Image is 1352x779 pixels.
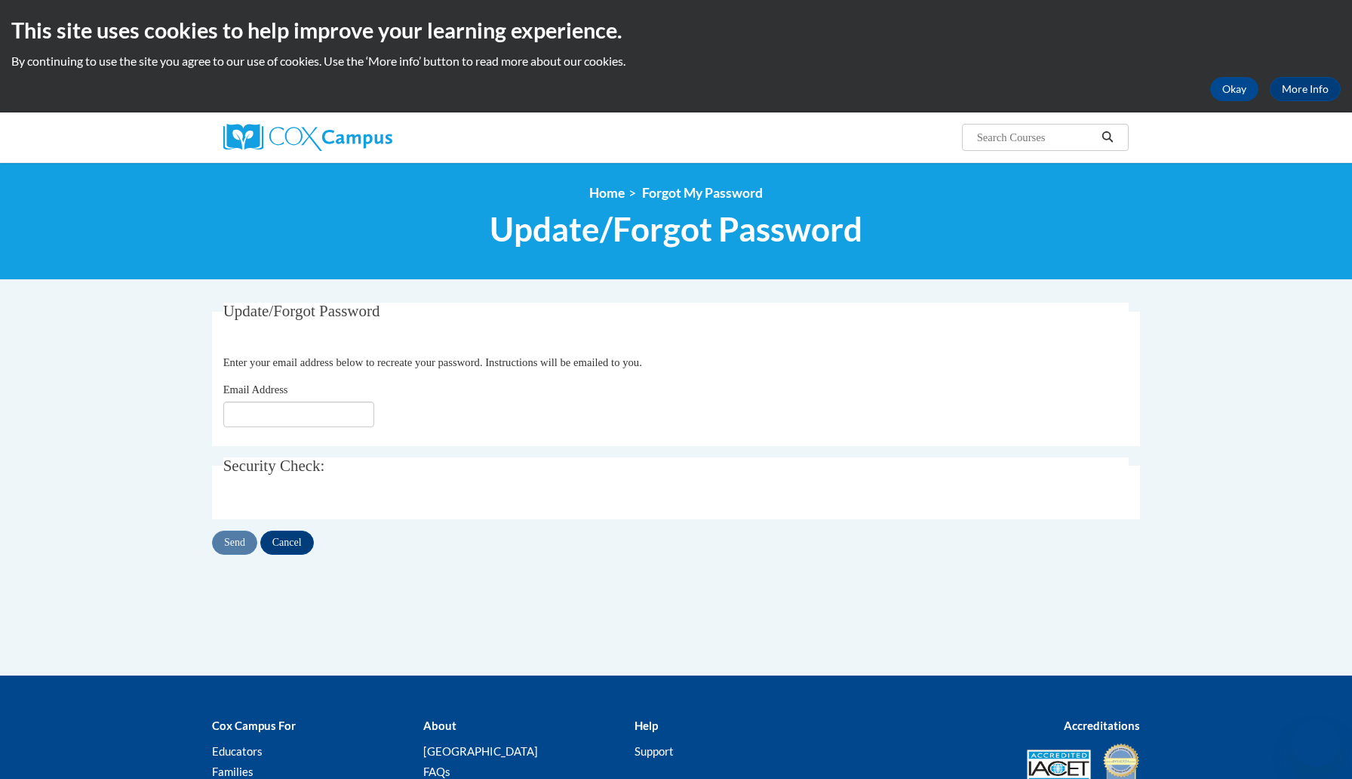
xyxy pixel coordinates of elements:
[212,744,263,758] a: Educators
[212,765,253,778] a: Families
[1270,77,1341,101] a: More Info
[223,356,642,368] span: Enter your email address below to recreate your password. Instructions will be emailed to you.
[423,719,456,732] b: About
[11,53,1341,69] p: By continuing to use the site you agree to our use of cookies. Use the ‘More info’ button to read...
[11,15,1341,45] h2: This site uses cookies to help improve your learning experience.
[223,402,374,427] input: Email
[589,185,625,201] a: Home
[223,124,510,151] a: Cox Campus
[223,457,325,475] span: Security Check:
[423,765,450,778] a: FAQs
[1210,77,1258,101] button: Okay
[490,209,862,249] span: Update/Forgot Password
[223,302,380,320] span: Update/Forgot Password
[1064,719,1140,732] b: Accreditations
[1096,128,1119,146] button: Search
[635,719,658,732] b: Help
[223,383,288,396] span: Email Address
[1292,719,1340,767] iframe: Button to launch messaging window
[976,128,1096,146] input: Search Courses
[635,744,674,758] a: Support
[423,744,538,758] a: [GEOGRAPHIC_DATA]
[223,124,392,151] img: Cox Campus
[642,185,763,201] span: Forgot My Password
[212,719,296,732] b: Cox Campus For
[260,531,314,555] input: Cancel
